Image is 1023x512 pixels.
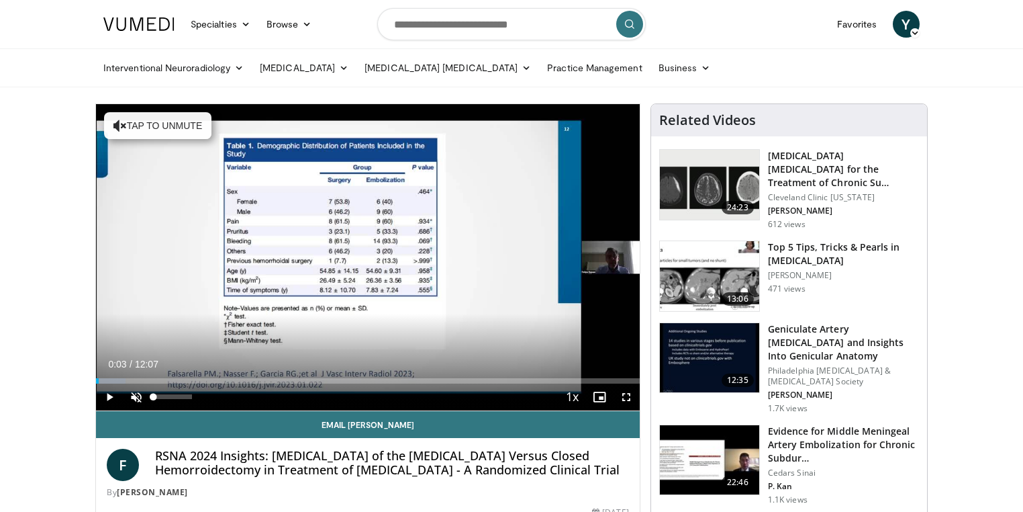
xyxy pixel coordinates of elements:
a: [MEDICAL_DATA] [252,54,356,81]
p: Cleveland Clinic [US_STATE] [768,192,919,203]
h3: Geniculate Artery [MEDICAL_DATA] and Insights Into Genicular Anatomy [768,323,919,363]
span: 22:46 [722,476,754,489]
img: 63821d75-5c38-4ca7-bb29-ce8e35b17261.150x105_q85_crop-smart_upscale.jpg [660,150,759,220]
p: [PERSON_NAME] [768,206,919,216]
span: 0:03 [108,359,126,370]
p: Philadelphia [MEDICAL_DATA] & [MEDICAL_DATA] Society [768,366,919,387]
div: Progress Bar [96,378,640,384]
a: F [107,449,139,481]
div: By [107,486,629,499]
div: Volume Level [153,394,191,399]
h3: Top 5 Tips, Tricks & Pearls in [MEDICAL_DATA] [768,241,919,267]
img: 13311615-811f-411b-abb9-798e807d72d4.150x105_q85_crop-smart_upscale.jpg [660,425,759,495]
span: / [130,359,132,370]
a: Interventional Neuroradiology [95,54,252,81]
h3: [MEDICAL_DATA] [MEDICAL_DATA] for the Treatment of Chronic Su… [768,149,919,189]
button: Fullscreen [613,384,640,411]
span: 24:23 [722,201,754,214]
a: Favorites [829,11,885,38]
h4: RSNA 2024 Insights: [MEDICAL_DATA] of the [MEDICAL_DATA] Versus Closed Hemorroidectomy in Treatme... [155,449,629,478]
p: 471 views [768,284,806,294]
a: Business [650,54,719,81]
button: Tap to unmute [104,112,211,139]
a: Practice Management [539,54,650,81]
p: P. Kan [768,481,919,492]
p: 1.1K views [768,495,808,505]
button: Unmute [123,384,150,411]
a: Browse [258,11,320,38]
a: 13:06 Top 5 Tips, Tricks & Pearls in [MEDICAL_DATA] [PERSON_NAME] 471 views [659,241,919,312]
a: Specialties [183,11,258,38]
a: Email [PERSON_NAME] [96,411,640,438]
h4: Related Videos [659,112,756,128]
input: Search topics, interventions [377,8,646,40]
p: [PERSON_NAME] [768,390,919,400]
span: 12:07 [135,359,158,370]
a: 22:46 Evidence for Middle Meningeal Artery Embolization for Chronic Subdur… Cedars Sinai P. Kan 1... [659,425,919,505]
img: 14765255-5e53-4ea1-a55d-e7f6a9a54f47.150x105_q85_crop-smart_upscale.jpg [660,323,759,393]
button: Enable picture-in-picture mode [586,384,613,411]
button: Play [96,384,123,411]
p: [PERSON_NAME] [768,270,919,281]
h3: Evidence for Middle Meningeal Artery Embolization for Chronic Subdur… [768,425,919,465]
p: 1.7K views [768,403,808,414]
p: Cedars Sinai [768,468,919,478]
a: [PERSON_NAME] [117,486,188,498]
a: Y [893,11,920,38]
a: [MEDICAL_DATA] [MEDICAL_DATA] [356,54,539,81]
a: 24:23 [MEDICAL_DATA] [MEDICAL_DATA] for the Treatment of Chronic Su… Cleveland Clinic [US_STATE] ... [659,149,919,230]
span: 13:06 [722,292,754,306]
span: 12:35 [722,374,754,387]
img: e176b5fd-2514-4f19-8c7e-b3d0060df837.150x105_q85_crop-smart_upscale.jpg [660,241,759,311]
p: 612 views [768,219,806,230]
img: VuMedi Logo [103,17,175,31]
button: Playback Rate [559,384,586,411]
a: 12:35 Geniculate Artery [MEDICAL_DATA] and Insights Into Genicular Anatomy Philadelphia [MEDICAL_... [659,323,919,414]
video-js: Video Player [96,104,640,411]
